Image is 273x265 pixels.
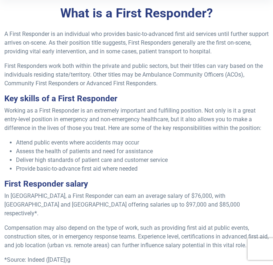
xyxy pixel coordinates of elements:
p: First Responders work both within the private and public sectors, but their titles can vary based... [4,62,269,88]
p: In [GEOGRAPHIC_DATA], a First Responder can earn an average salary of $76,000, with [GEOGRAPHIC_D... [4,192,269,218]
li: Deliver high standards of patient care and customer service [16,156,269,164]
p: A First Responder is an individual who provides basic-to-advanced first aid services until furthe... [4,30,269,56]
p: Compensation may also depend on the type of work, such as providing first aid at public events, c... [4,224,269,250]
li: Assess the health of patients and need for assistance [16,147,269,156]
p: *Source: Indeed ([DATE])g [4,256,269,264]
li: Attend public events where accidents may occur [16,138,269,147]
h3: First Responder salary [4,179,269,189]
h2: What is a First Responder? [4,6,269,21]
h3: Key skills of a First Responder [4,94,269,103]
p: Working as a First Responder is an extremely important and fulfilling position. Not only is it a ... [4,106,269,132]
li: Provide basic-to-advance first aid where needed [16,164,269,173]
